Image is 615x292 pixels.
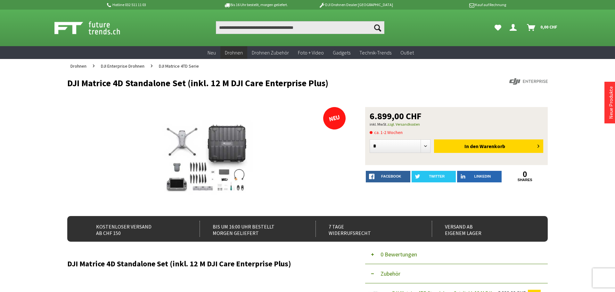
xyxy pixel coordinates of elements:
[98,59,148,73] a: DJI Enterprise Drohnen
[70,63,86,69] span: Drohnen
[54,20,134,36] img: Shop Futuretrends - zur Startseite wechseln
[509,78,548,85] img: DJI Enterprise
[608,86,614,119] a: Neue Produkte
[225,49,243,56] span: Drohnen
[359,49,391,56] span: Technik-Trends
[203,46,220,59] a: Neu
[206,1,306,9] p: Bis 16 Uhr bestellt, morgen geliefert.
[200,221,302,237] div: Bis um 16:00 Uhr bestellt Morgen geliefert
[503,178,547,182] a: shares
[156,59,202,73] a: DJI Matrice 4TD Serie
[400,49,414,56] span: Outlet
[387,122,420,127] a: zzgl. Versandkosten
[67,260,346,268] h2: DJI Matrice 4D Standalone Set (inkl. 12 M DJI Care Enterprise Plus)
[370,129,403,136] span: ca. 1-2 Wochen
[216,21,384,34] input: Produkt, Marke, Kategorie, EAN, Artikelnummer…
[333,49,350,56] span: Gadgets
[316,221,418,237] div: 7 Tage Widerrufsrecht
[491,21,504,34] a: Meine Favoriten
[464,143,479,149] span: In den
[370,112,422,121] span: 6.899,00 CHF
[355,46,396,59] a: Technik-Trends
[381,174,401,178] span: facebook
[434,139,543,153] button: In den Warenkorb
[306,1,406,9] p: DJI Drohnen Dealer [GEOGRAPHIC_DATA]
[370,121,543,128] p: inkl. MwSt.
[507,21,522,34] a: Dein Konto
[412,171,456,182] a: twitter
[208,49,216,56] span: Neu
[503,171,547,178] a: 0
[298,49,324,56] span: Foto + Video
[135,107,278,210] img: DJI Matrice 4D Standalone Set (inkl. 12 M DJI Care Enterprise Plus)
[101,63,144,69] span: DJI Enterprise Drohnen
[396,46,418,59] a: Outlet
[540,22,557,32] span: 0,00 CHF
[429,174,445,178] span: twitter
[159,63,199,69] span: DJI Matrice 4TD Serie
[365,264,548,283] button: Zubehör
[457,171,502,182] a: LinkedIn
[328,46,355,59] a: Gadgets
[83,221,185,237] div: Kostenloser Versand ab CHF 150
[406,1,506,9] p: Kauf auf Rechnung
[366,171,410,182] a: facebook
[220,46,247,59] a: Drohnen
[252,49,289,56] span: Drohnen Zubehör
[106,1,206,9] p: Hotline 032 511 11 03
[371,21,384,34] button: Suchen
[365,245,548,264] button: 0 Bewertungen
[432,221,534,237] div: Versand ab eigenem Lager
[67,78,452,88] h1: DJI Matrice 4D Standalone Set (inkl. 12 M DJI Care Enterprise Plus)
[67,59,90,73] a: Drohnen
[293,46,328,59] a: Foto + Video
[480,143,505,149] span: Warenkorb
[524,21,561,34] a: Warenkorb
[474,174,491,178] span: LinkedIn
[247,46,293,59] a: Drohnen Zubehör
